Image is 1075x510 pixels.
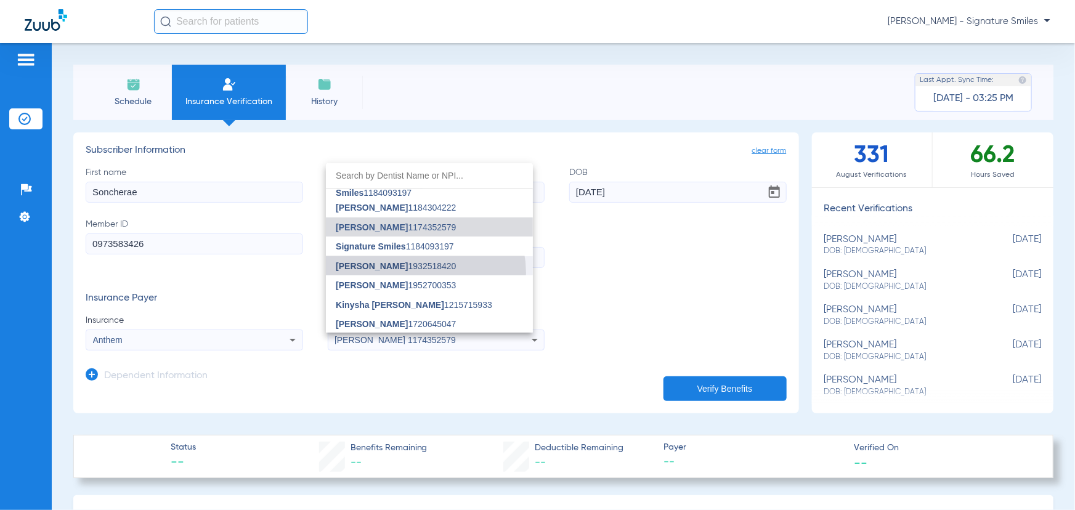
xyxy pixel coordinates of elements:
iframe: Chat Widget [1013,451,1075,510]
span: [PERSON_NAME] [336,280,408,290]
span: 1184093197 [336,242,453,251]
input: dropdown search [326,163,533,188]
span: 1184304222 [336,203,456,212]
span: Signature Smiles [336,241,406,251]
span: [PERSON_NAME] [336,261,408,271]
span: 1215715933 [336,301,492,309]
span: [PERSON_NAME] [336,203,408,212]
span: 1720645047 [336,320,456,328]
span: [PERSON_NAME] [336,222,408,232]
span: 1932518420 [336,262,456,270]
span: Kinysha [PERSON_NAME] [336,300,444,310]
span: 1184093197 [336,180,523,197]
span: 1952700353 [336,281,456,289]
span: [PERSON_NAME] [336,319,408,329]
span: 1174352579 [336,223,456,232]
